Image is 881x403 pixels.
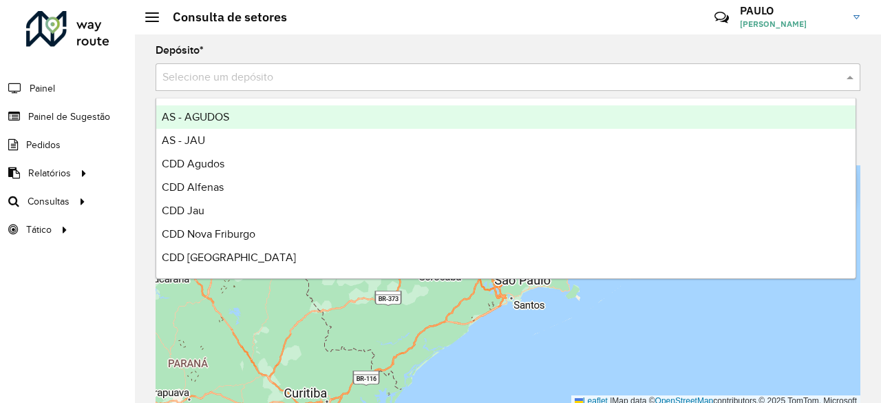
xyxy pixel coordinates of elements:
h3: PAULO [740,4,843,17]
span: CDD Jau [162,205,204,216]
span: Relatórios [28,166,71,180]
span: [PERSON_NAME] [740,18,843,30]
span: Pedidos [26,138,61,152]
span: Tático [26,223,52,237]
a: Contato Rápido [707,3,736,32]
span: AS - JAU [162,134,205,146]
span: CDD Alfenas [162,181,224,193]
span: AS - AGUDOS [162,111,229,123]
span: CDD [GEOGRAPHIC_DATA] [162,251,296,263]
span: Painel [30,81,55,96]
span: CDD Nova Friburgo [162,228,255,240]
span: Consultas [28,194,70,209]
span: Painel de Sugestão [28,110,110,124]
h2: Consulta de setores [159,10,287,25]
span: CDD Agudos [162,158,224,169]
ng-dropdown-panel: Options list [156,98,856,279]
label: Depósito [156,42,204,59]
